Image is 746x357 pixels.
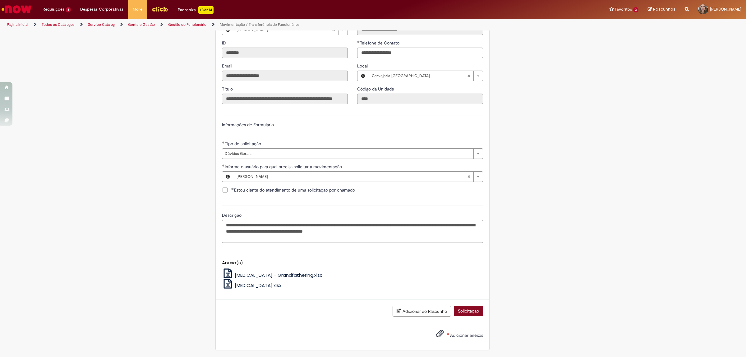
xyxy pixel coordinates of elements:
input: Código da Unidade [357,94,483,104]
span: 3 [66,7,71,12]
label: Informações de Formulário [222,122,274,127]
label: Somente leitura - Código da Unidade [357,86,395,92]
button: Adicionar ao Rascunho [393,306,451,317]
span: [MEDICAL_DATA] - Grandfathering.xlsx [235,272,322,278]
span: [PERSON_NAME] [237,172,467,182]
button: Solicitação [454,306,483,316]
a: Página inicial [7,22,28,27]
a: [PERSON_NAME]Limpar campo informe o usuário para qual precisa solicitar a movimentação [233,172,483,182]
span: Favoritos [615,6,632,12]
abbr: Limpar campo informe o usuário para qual precisa solicitar a movimentação [464,172,473,182]
div: Padroniza [178,6,214,14]
span: Despesas Corporativas [80,6,123,12]
button: Adicionar anexos [434,328,445,342]
span: Cervejaria [GEOGRAPHIC_DATA] [372,71,467,81]
button: Local, Visualizar este registro Cervejaria Pernambuco [357,71,369,81]
abbr: Limpar campo Local [464,71,473,81]
span: Obrigatório Preenchido [357,40,360,43]
label: Somente leitura - Título [222,86,234,92]
span: Obrigatório Preenchido [222,164,225,167]
span: Estou ciente do atendimento de uma solicitação por chamado [231,187,355,193]
span: Necessários - informe o usuário para qual precisa solicitar a movimentação [225,164,343,169]
input: Email [222,71,348,81]
a: [MEDICAL_DATA] - Grandfathering.xlsx [222,272,322,278]
a: Service Catalog [88,22,115,27]
ul: Trilhas de página [5,19,493,30]
span: Adicionar anexos [450,332,483,338]
img: click_logo_yellow_360x200.png [152,4,168,14]
span: Telefone de Contato [360,40,401,46]
textarea: Descrição [222,220,483,243]
span: Obrigatório Preenchido [231,188,234,190]
input: Telefone de Contato [357,48,483,58]
span: [PERSON_NAME] [710,7,741,12]
span: Requisições [43,6,64,12]
a: Gestão do Funcionário [168,22,206,27]
p: +GenAi [198,6,214,14]
span: Local [357,63,369,69]
h5: Anexo(s) [222,260,483,266]
a: Cervejaria [GEOGRAPHIC_DATA]Limpar campo Local [369,71,483,81]
span: More [133,6,142,12]
label: Somente leitura - Email [222,63,233,69]
a: [MEDICAL_DATA].xlsx [222,282,282,289]
a: Rascunhos [648,7,675,12]
label: Somente leitura - ID [222,40,227,46]
span: Rascunhos [653,6,675,12]
a: Movimentação / Transferência de Funcionários [220,22,300,27]
span: 2 [633,7,638,12]
img: ServiceNow [1,3,33,16]
span: Tipo de solicitação [225,141,262,146]
span: [MEDICAL_DATA].xlsx [235,282,281,289]
span: Obrigatório Preenchido [222,141,225,144]
input: Título [222,94,348,104]
span: Descrição [222,212,243,218]
input: ID [222,48,348,58]
button: informe o usuário para qual precisa solicitar a movimentação, Visualizar este registro Emerson Ra... [222,172,233,182]
a: Todos os Catálogos [42,22,75,27]
span: Dúvidas Gerais [225,149,470,159]
a: Gente e Gestão [128,22,155,27]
